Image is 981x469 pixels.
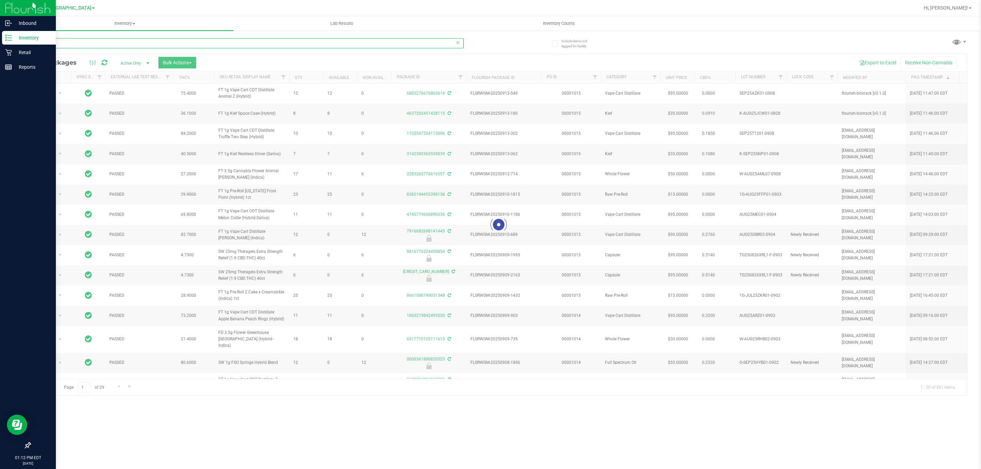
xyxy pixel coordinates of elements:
p: Inbound [12,19,53,27]
span: Hi, [PERSON_NAME]! [924,5,968,11]
p: [DATE] [3,461,53,466]
inline-svg: Inventory [5,34,12,41]
inline-svg: Inbound [5,20,12,27]
p: Retail [12,48,53,56]
span: Inventory [16,20,233,27]
a: Inventory Counts [450,16,667,31]
p: Inventory [12,34,53,42]
span: Include items not tagged for facility [561,38,595,49]
input: Search Package ID, Item Name, SKU, Lot or Part Number... [30,38,464,48]
iframe: Resource center [7,415,27,435]
inline-svg: Retail [5,49,12,56]
a: Inventory [16,16,233,31]
span: Inventory Counts [534,20,584,27]
inline-svg: Reports [5,64,12,70]
p: 01:12 PM EDT [3,455,53,461]
span: [GEOGRAPHIC_DATA] [45,5,91,11]
span: Clear [455,38,460,47]
span: Lab Results [321,20,362,27]
p: Reports [12,63,53,71]
a: Lab Results [233,16,450,31]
